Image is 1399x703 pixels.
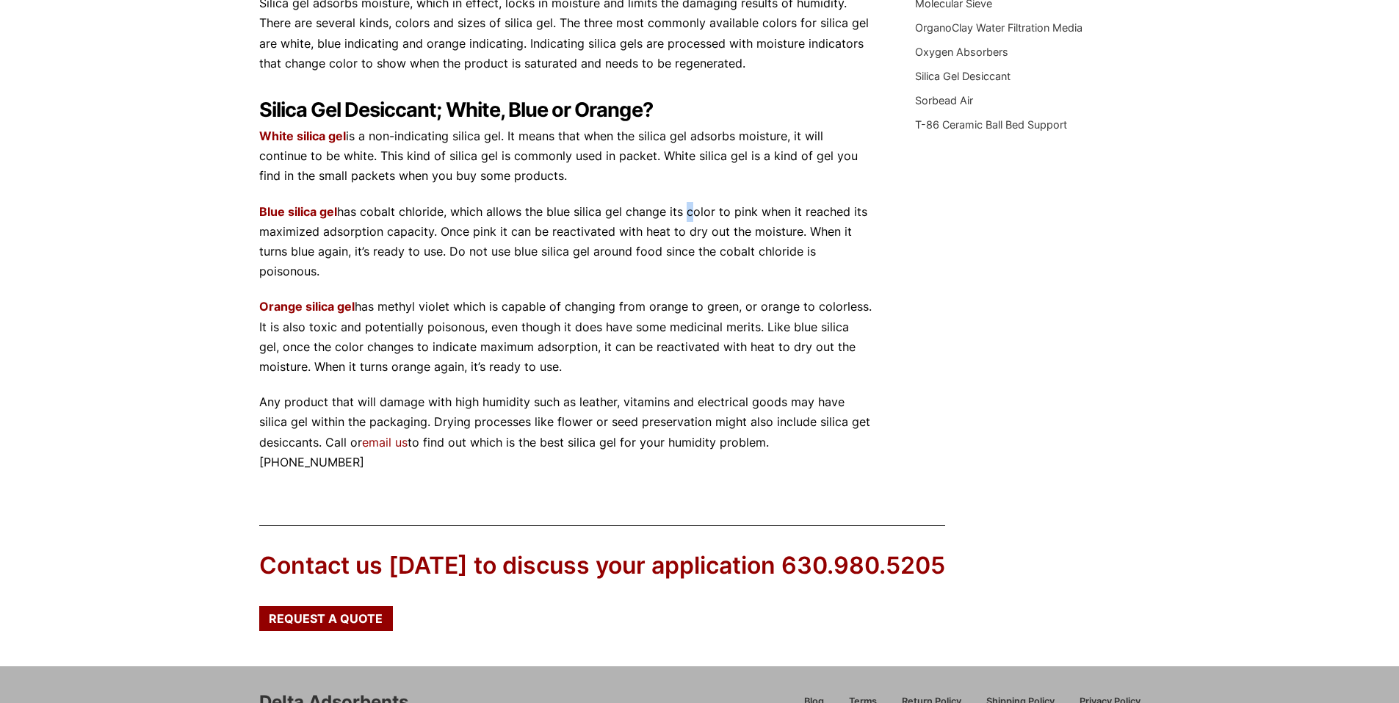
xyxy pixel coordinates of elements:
a: Silica Gel Desiccant [915,70,1011,82]
span: Request a Quote [269,613,383,624]
a: OrganoClay Water Filtration Media [915,21,1082,34]
p: Any product that will damage with high humidity such as leather, vitamins and electrical goods ma... [259,392,872,472]
a: Sorbead Air [915,94,973,107]
a: T-86 Ceramic Ball Bed Support [915,118,1067,131]
a: email us [362,435,408,450]
a: Blue silica gel [259,204,337,219]
a: Oxygen Absorbers [915,46,1008,58]
h2: Silica Gel Desiccant; White, Blue or Orange? [259,98,872,123]
p: has methyl violet which is capable of changing from orange to green, or orange to colorless. It i... [259,297,872,377]
a: Orange silica gel [259,299,355,314]
div: Contact us [DATE] to discuss your application 630.980.5205 [259,549,945,583]
p: has cobalt chloride, which allows the blue silica gel change its color to pink when it reached it... [259,202,872,282]
a: Request a Quote [259,606,393,631]
a: White silica gel [259,129,346,143]
p: is a non-indicating silica gel. It means that when the silica gel adsorbs moisture, it will conti... [259,126,872,187]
